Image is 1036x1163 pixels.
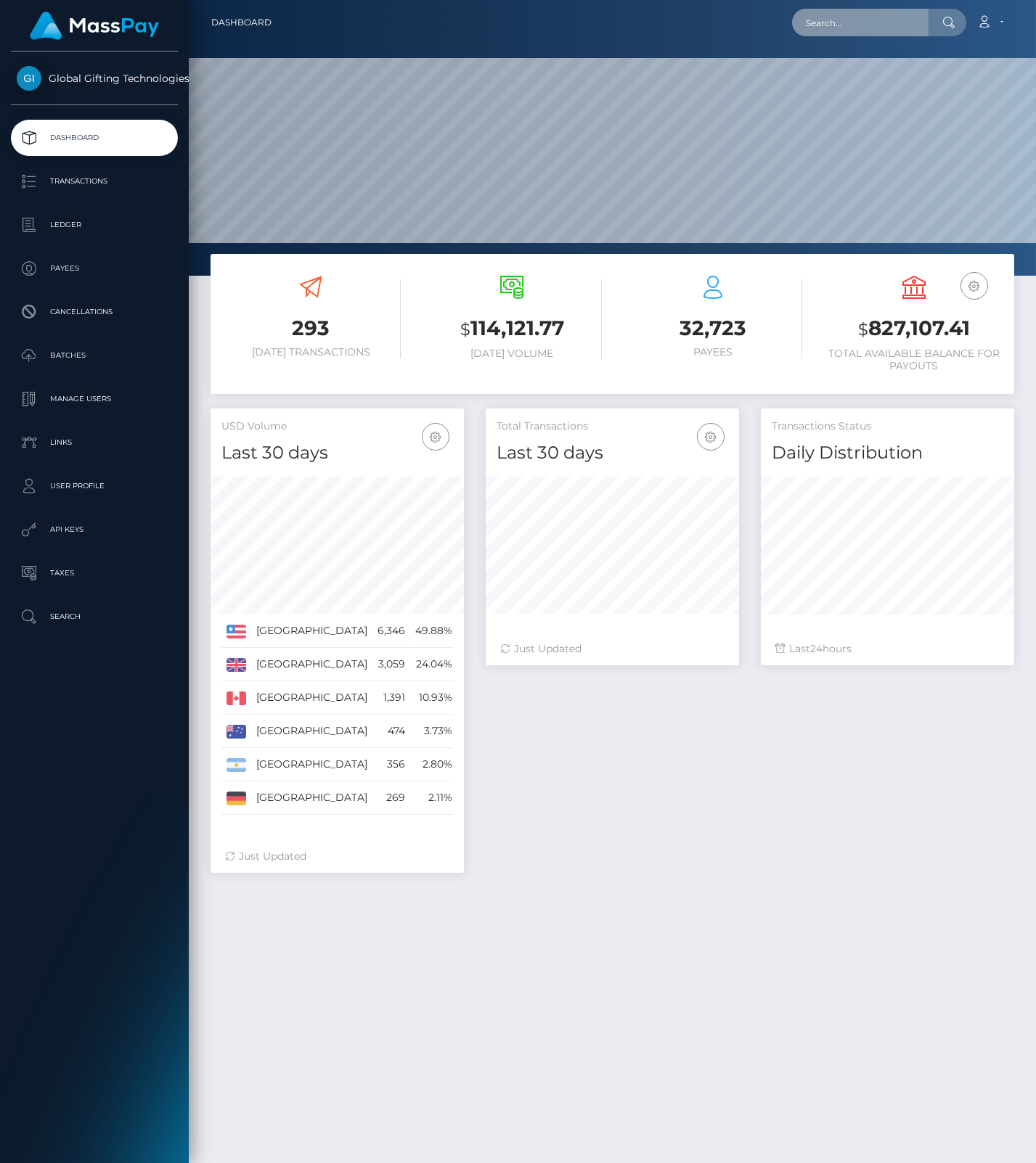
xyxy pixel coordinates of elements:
[251,781,372,815] td: [GEOGRAPHIC_DATA]
[17,301,172,323] p: Cancellations
[221,346,401,358] h6: [DATE] Transactions
[372,748,410,781] td: 356
[824,348,1003,372] h6: Total Available Balance for Payouts
[227,691,246,704] img: CA.png
[227,625,246,638] img: US.png
[17,258,172,279] p: Payees
[30,12,159,40] img: MassPay Logo
[410,681,457,715] td: 10.93%
[11,250,178,287] a: Payees
[500,641,725,657] div: Just Updated
[17,170,172,192] p: Transactions
[227,658,246,671] img: GB.png
[17,475,172,497] p: User Profile
[11,207,178,243] a: Ledger
[251,615,372,648] td: [GEOGRAPHIC_DATA]
[11,294,178,330] a: Cancellations
[372,681,410,715] td: 1,391
[497,419,728,434] h5: Total Transactions
[423,314,602,344] h3: 114,121.77
[17,66,41,91] img: Global Gifting Technologies Inc
[227,758,246,771] img: AR.png
[227,725,246,738] img: AU.png
[624,314,803,342] h3: 32,723
[372,648,410,681] td: 3,059
[11,511,178,548] a: API Keys
[11,599,178,635] a: Search
[858,319,868,340] small: $
[251,748,372,781] td: [GEOGRAPHIC_DATA]
[211,7,272,38] a: Dashboard
[410,781,457,815] td: 2.11%
[17,127,172,149] p: Dashboard
[824,314,1003,344] h3: 827,107.41
[792,9,929,36] input: Search...
[251,715,372,748] td: [GEOGRAPHIC_DATA]
[11,555,178,591] a: Taxes
[17,214,172,236] p: Ledger
[225,849,449,864] div: Just Updated
[11,381,178,417] a: Manage Users
[772,419,1003,434] h5: Transactions Status
[772,440,1003,466] h4: Daily Distribution
[251,648,372,681] td: [GEOGRAPHIC_DATA]
[810,642,823,655] span: 24
[410,615,457,648] td: 49.88%
[17,432,172,453] p: Links
[410,715,457,748] td: 3.73%
[11,337,178,374] a: Batches
[410,648,457,681] td: 24.04%
[227,792,246,805] img: DE.png
[624,346,803,358] h6: Payees
[221,419,453,434] h5: USD Volume
[17,606,172,628] p: Search
[372,615,410,648] td: 6,346
[11,72,178,85] span: Global Gifting Technologies Inc
[11,163,178,200] a: Transactions
[775,641,1000,657] div: Last hours
[17,519,172,541] p: API Keys
[17,345,172,366] p: Batches
[17,562,172,584] p: Taxes
[11,120,178,156] a: Dashboard
[221,440,453,466] h4: Last 30 days
[221,314,401,342] h3: 293
[372,715,410,748] td: 474
[17,388,172,410] p: Manage Users
[372,781,410,815] td: 269
[460,319,470,340] small: $
[497,440,728,466] h4: Last 30 days
[423,348,602,360] h6: [DATE] Volume
[410,748,457,781] td: 2.80%
[11,424,178,461] a: Links
[11,468,178,504] a: User Profile
[251,681,372,715] td: [GEOGRAPHIC_DATA]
